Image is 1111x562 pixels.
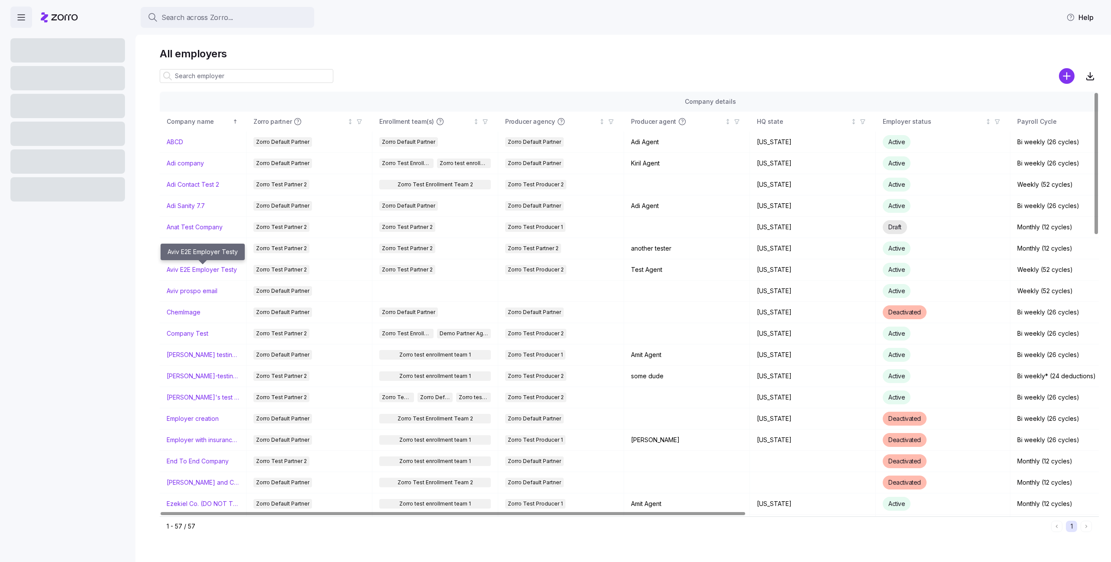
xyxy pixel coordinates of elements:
span: Zorro Default Partner [382,137,435,147]
td: [US_STATE] [750,217,876,238]
div: Not sorted [985,119,991,125]
button: Search across Zorro... [141,7,314,28]
span: Active [888,287,905,294]
a: Employer creation [167,414,219,423]
span: Zorro test enrollment team 1 [399,456,471,466]
th: Company nameSorted ascending [160,112,247,132]
span: Zorro Default Partner [508,456,561,466]
th: Producer agencyNot sorted [498,112,624,132]
span: Zorro Default Partner [508,159,561,168]
input: Search employer [160,69,333,83]
td: [US_STATE] [750,174,876,195]
td: [US_STATE] [750,302,876,323]
span: Zorro Test Partner 2 [256,456,307,466]
span: Active [888,245,905,252]
span: Deactivated [888,415,921,422]
th: Zorro partnerNot sorted [247,112,372,132]
td: [US_STATE] [750,344,876,366]
a: [PERSON_NAME] and ChemImage [167,478,239,487]
th: Employer statusNot sorted [876,112,1010,132]
button: Previous page [1051,521,1062,532]
span: Active [888,393,905,401]
div: Employer status [883,117,983,126]
div: Not sorted [599,119,605,125]
span: Active [888,266,905,273]
div: Payroll Cycle [1017,117,1109,126]
span: Zorro partner [253,117,292,126]
span: Active [888,202,905,209]
span: Zorro Default Partner [256,350,309,360]
td: another tester [624,238,750,259]
span: Zorro Test Enrollment Team 2 [398,478,473,487]
span: Zorro test enrollment team 1 [440,159,489,168]
a: [PERSON_NAME]-testing-payroll [167,372,239,380]
span: Zorro Test Producer 2 [508,265,564,274]
span: Zorro test enrollment team 1 [399,435,471,445]
span: Zorro test enrollment team 1 [459,393,488,402]
a: Adi Contact Test 2 [167,180,219,189]
span: Producer agent [631,117,676,126]
td: [US_STATE] [750,195,876,217]
span: Zorro Default Partner [256,414,309,423]
td: Amit Agent [624,344,750,366]
span: Zorro Test Producer 2 [508,393,564,402]
div: HQ state [757,117,849,126]
td: [US_STATE] [750,366,876,387]
td: Test Agent [624,259,750,281]
span: Zorro Test Partner 2 [382,265,433,274]
span: Search across Zorro... [161,12,233,23]
a: Adi company [167,159,204,168]
a: Anat Test Company [167,223,223,231]
span: Deactivated [888,479,921,486]
a: [PERSON_NAME]'s test account [167,393,239,402]
span: Active [888,181,905,188]
span: Zorro test enrollment team 1 [399,350,471,360]
span: Zorro Test Enrollment Team 2 [382,393,411,402]
a: Company Test [167,329,208,338]
span: Zorro Default Partner [382,307,435,317]
div: 1 - 57 / 57 [167,522,1048,531]
span: Zorro test enrollment team 1 [399,371,471,381]
span: Zorro Default Partner [256,499,309,509]
span: Zorro Test Producer 1 [508,435,563,445]
span: Zorro Test Partner 2 [256,265,307,274]
span: Zorro Test Producer 2 [508,371,564,381]
span: Active [888,500,905,507]
span: Zorro Default Partner [256,137,309,147]
td: [US_STATE] [750,430,876,451]
span: Zorro Default Partner [256,478,309,487]
span: Zorro Default Partner [508,201,561,211]
a: Employer with insurance problems [167,436,239,444]
span: Zorro Test Partner 2 [382,244,433,253]
span: Zorro Default Partner [382,201,435,211]
div: Not sorted [725,119,731,125]
span: Deactivated [888,436,921,443]
a: Ezekiel Co. (DO NOT TOUCH) [167,499,239,508]
span: Draft [888,223,901,231]
td: Amit Agent [624,493,750,515]
span: Zorro Test Partner 2 [382,222,433,232]
span: Zorro Test Producer 1 [508,222,563,232]
span: Deactivated [888,308,921,316]
th: HQ stateNot sorted [750,112,876,132]
span: Enrollment team(s) [379,117,434,126]
td: [US_STATE] [750,132,876,153]
span: Zorro Test Enrollment Team 2 [382,329,431,338]
span: Zorro Test Producer 2 [508,329,564,338]
a: End To End Company [167,457,229,466]
span: Zorro Default Partner [256,435,309,445]
span: Demo Partner Agency [440,329,489,338]
td: [PERSON_NAME] [624,430,750,451]
td: Kiril Agent [624,153,750,174]
a: ChemImage [167,308,201,317]
div: Not sorted [473,119,479,125]
button: Next page [1081,521,1092,532]
span: Zorro test enrollment team 1 [399,499,471,509]
a: Aviv prospo email [167,287,217,295]
button: Help [1059,9,1101,26]
span: Zorro Test Producer 1 [508,350,563,360]
span: Zorro Test Enrollment Team 2 [398,414,473,423]
td: [US_STATE] [750,281,876,302]
th: Enrollment team(s)Not sorted [372,112,498,132]
span: Deactivated [888,457,921,465]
